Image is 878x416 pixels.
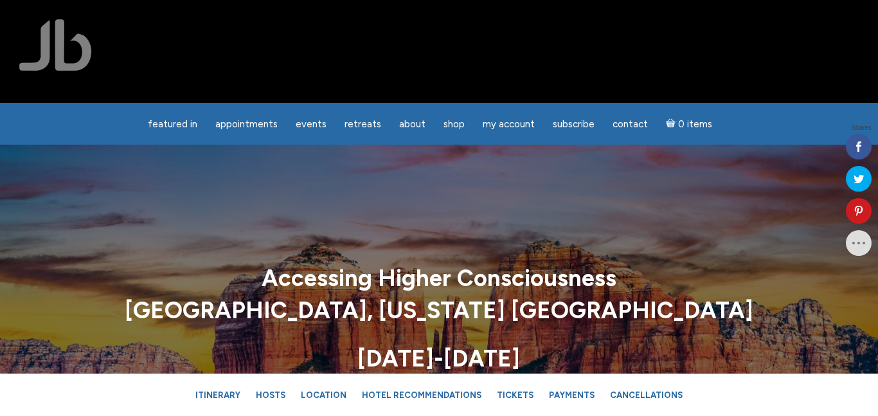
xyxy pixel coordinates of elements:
a: Itinerary [189,384,247,406]
span: Contact [613,118,648,130]
a: Subscribe [545,112,602,137]
strong: [DATE]-[DATE] [357,345,520,372]
a: Cancellations [604,384,689,406]
a: About [391,112,433,137]
span: Shop [443,118,465,130]
strong: Accessing Higher Consciousness [262,264,616,292]
a: Appointments [208,112,285,137]
a: Location [294,384,353,406]
a: My Account [475,112,542,137]
strong: [GEOGRAPHIC_DATA], [US_STATE] [GEOGRAPHIC_DATA] [125,297,753,325]
span: Retreats [345,118,381,130]
span: Subscribe [553,118,595,130]
span: 0 items [678,120,712,129]
a: Tickets [490,384,540,406]
a: Payments [542,384,601,406]
a: Hotel Recommendations [355,384,488,406]
a: Contact [605,112,656,137]
span: Events [296,118,327,130]
a: Cart0 items [658,111,720,137]
a: Retreats [337,112,389,137]
span: featured in [148,118,197,130]
span: Shares [851,125,872,131]
span: Appointments [215,118,278,130]
i: Cart [666,118,678,130]
a: featured in [140,112,205,137]
a: Hosts [249,384,292,406]
img: Jamie Butler. The Everyday Medium [19,19,92,71]
a: Shop [436,112,472,137]
span: My Account [483,118,535,130]
span: About [399,118,426,130]
a: Events [288,112,334,137]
